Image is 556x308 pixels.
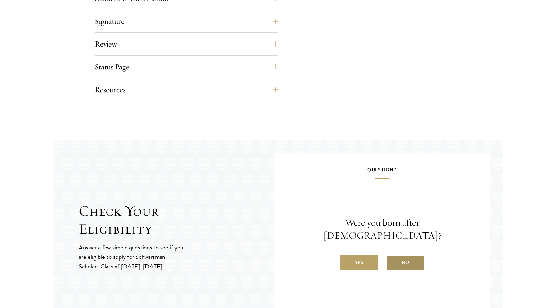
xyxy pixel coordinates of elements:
[294,216,471,242] p: Were you born after [DEMOGRAPHIC_DATA]?
[340,255,378,270] label: Yes
[95,82,278,97] button: Resources
[95,59,278,75] button: Status Page
[79,243,184,271] p: Answer a few simple questions to see if you are eligible to apply for Schwarzman Scholars Class o...
[294,166,471,179] h5: Question 1
[95,36,278,52] button: Review
[95,14,278,29] button: Signature
[386,255,425,270] label: No
[79,202,274,238] h2: Check Your Eligibility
